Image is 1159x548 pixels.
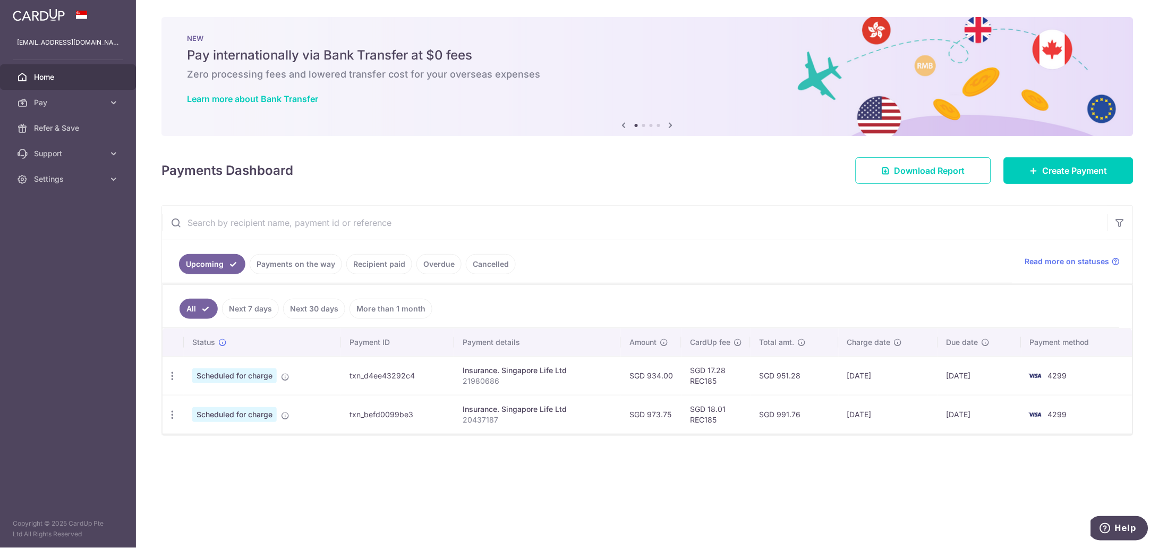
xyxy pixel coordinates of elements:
[350,299,432,319] a: More than 1 month
[1021,328,1132,356] th: Payment method
[192,337,215,348] span: Status
[1043,164,1107,177] span: Create Payment
[34,97,104,108] span: Pay
[1025,408,1046,421] img: Bank Card
[690,337,730,348] span: CardUp fee
[463,365,612,376] div: Insurance. Singapore Life Ltd
[463,415,612,425] p: 20437187
[839,395,938,434] td: [DATE]
[1025,256,1120,267] a: Read more on statuses
[839,356,938,395] td: [DATE]
[162,206,1107,240] input: Search by recipient name, payment id or reference
[161,17,1134,136] img: Bank transfer banner
[187,94,318,104] a: Learn more about Bank Transfer
[161,161,293,180] h4: Payments Dashboard
[192,368,277,383] span: Scheduled for charge
[621,356,681,395] td: SGD 934.00
[681,395,751,434] td: SGD 18.01 REC185
[751,356,838,395] td: SGD 951.28
[34,174,104,184] span: Settings
[341,356,454,395] td: txn_d4ee43292c4
[416,254,462,274] a: Overdue
[1025,256,1110,267] span: Read more on statuses
[947,337,978,348] span: Due date
[17,37,119,48] p: [EMAIL_ADDRESS][DOMAIN_NAME]
[466,254,516,274] a: Cancelled
[283,299,345,319] a: Next 30 days
[187,34,1108,43] p: NEW
[179,254,245,274] a: Upcoming
[681,356,751,395] td: SGD 17.28 REC185
[250,254,342,274] a: Payments on the way
[759,337,794,348] span: Total amt.
[463,376,612,386] p: 21980686
[621,395,681,434] td: SGD 973.75
[192,407,277,422] span: Scheduled for charge
[894,164,965,177] span: Download Report
[180,299,218,319] a: All
[847,337,891,348] span: Charge date
[13,9,65,21] img: CardUp
[34,123,104,133] span: Refer & Save
[341,328,454,356] th: Payment ID
[346,254,412,274] a: Recipient paid
[1025,369,1046,382] img: Bank Card
[341,395,454,434] td: txn_befd0099be3
[187,68,1108,81] h6: Zero processing fees and lowered transfer cost for your overseas expenses
[34,72,104,82] span: Home
[222,299,279,319] a: Next 7 days
[856,157,991,184] a: Download Report
[938,395,1021,434] td: [DATE]
[34,148,104,159] span: Support
[1048,410,1067,419] span: 4299
[454,328,621,356] th: Payment details
[751,395,838,434] td: SGD 991.76
[187,47,1108,64] h5: Pay internationally via Bank Transfer at $0 fees
[629,337,657,348] span: Amount
[1091,516,1148,543] iframe: Opens a widget where you can find more information
[463,404,612,415] div: Insurance. Singapore Life Ltd
[938,356,1021,395] td: [DATE]
[1048,371,1067,380] span: 4299
[1004,157,1134,184] a: Create Payment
